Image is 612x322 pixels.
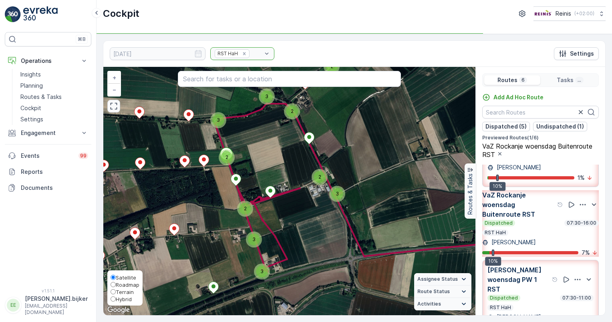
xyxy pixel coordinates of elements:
[259,89,275,105] div: 3
[25,295,88,303] p: [PERSON_NAME].bijker
[291,108,294,114] span: 2
[487,265,550,294] p: [PERSON_NAME] woensdag PW 1 RST
[556,10,571,18] p: Reinis
[254,264,270,280] div: 3
[17,69,91,80] a: Insights
[105,305,132,315] img: Google
[533,9,552,18] img: Reinis-Logo-Vrijstaand_Tekengebied-1-copy2_aBO4n7j.png
[105,305,132,315] a: Open this area in Google Maps (opens a new window)
[217,117,220,123] span: 3
[485,123,527,131] p: Dispatched (5)
[490,238,536,246] p: [PERSON_NAME]
[219,149,235,165] div: 2
[265,93,268,99] span: 3
[20,115,43,123] p: Settings
[482,93,544,101] a: Add Ad Hoc Route
[533,122,587,131] button: Undispatched (1)
[557,76,574,84] p: Tasks
[111,282,116,287] input: Roadmap
[21,152,74,160] p: Events
[5,125,91,141] button: Engagement
[5,6,21,22] img: logo
[246,231,262,248] div: 3
[582,249,590,257] p: 7 %
[577,77,582,83] p: ...
[417,276,458,282] span: Assignee Status
[225,154,228,160] span: 2
[578,174,585,182] p: 1 %
[178,71,401,87] input: Search for tasks or a location
[5,148,91,164] a: Events99
[17,114,91,125] a: Settings
[21,168,88,176] p: Reports
[557,201,564,208] div: Help Tooltip Icon
[113,86,117,93] span: −
[20,70,41,78] p: Insights
[116,289,134,295] span: Terrain
[318,174,321,180] span: 2
[414,286,471,298] summary: Route Status
[21,57,75,65] p: Operations
[116,282,139,288] span: Roadmap
[482,135,599,141] p: Previewed Routes ( 1 / 6 )
[312,169,328,185] div: 2
[466,174,474,215] p: Routes & Tasks
[497,76,517,84] p: Routes
[5,295,91,316] button: EE[PERSON_NAME].bijker[EMAIL_ADDRESS][DOMAIN_NAME]
[329,186,345,202] div: 3
[5,180,91,196] a: Documents
[5,53,91,69] button: Operations
[103,7,139,20] p: Cockpit
[482,190,556,219] p: VaZ Rockanje woensdag Buitenroute RST
[17,91,91,103] a: Routes & Tasks
[116,274,136,281] span: Satellite
[21,129,75,137] p: Engagement
[336,191,339,197] span: 3
[566,220,597,226] p: 07:30-16:00
[111,275,116,280] input: Satellite
[414,298,471,310] summary: Activities
[484,220,513,226] p: Dispatched
[417,288,450,295] span: Route Status
[284,103,300,119] div: 2
[111,296,116,302] input: Hybrid
[489,295,519,301] p: Dispatched
[533,6,606,21] button: Reinis(+02:00)
[108,72,120,84] a: Zoom In
[495,313,541,321] p: [PERSON_NAME]
[108,84,120,96] a: Zoom Out
[495,163,541,171] p: [PERSON_NAME]
[113,74,116,81] span: +
[17,80,91,91] a: Planning
[485,257,501,266] div: 10%
[25,303,88,316] p: [EMAIL_ADDRESS][DOMAIN_NAME]
[23,6,58,22] img: logo_light-DOdMpM7g.png
[5,164,91,180] a: Reports
[489,304,512,311] p: RST HaH
[20,104,41,112] p: Cockpit
[17,103,91,114] a: Cockpit
[260,268,264,274] span: 3
[417,301,441,307] span: Activities
[574,10,594,17] p: ( +02:00 )
[78,36,86,42] p: ⌘B
[244,205,247,211] span: 2
[493,93,544,101] p: Add Ad Hoc Route
[554,47,599,60] button: Settings
[110,47,205,60] input: dd/mm/yyyy
[570,50,594,58] p: Settings
[489,182,505,191] div: 10%
[521,77,525,83] p: 6
[116,296,132,302] span: Hybrid
[237,201,253,217] div: 2
[562,295,592,301] p: 07:30-11:00
[20,93,62,101] p: Routes & Tasks
[111,289,116,294] input: Terrain
[5,288,91,293] span: v 1.51.1
[414,273,471,286] summary: Assignee Status
[20,82,43,90] p: Planning
[21,184,88,192] p: Documents
[7,299,20,312] div: EE
[552,276,558,283] div: Help Tooltip Icon
[484,229,507,236] p: RST HaH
